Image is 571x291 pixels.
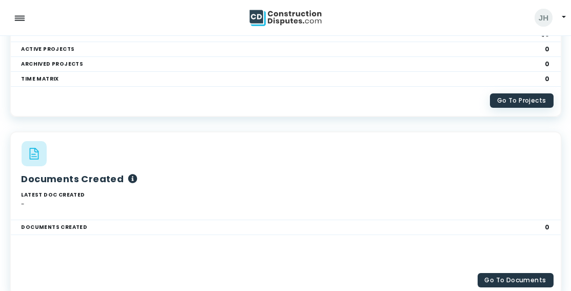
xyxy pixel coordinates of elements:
p: LATEST DOC CREATED [22,191,550,199]
a: Go To Documents [478,273,554,287]
img: CD-logo-dark.png [248,9,323,27]
span: TIME MATRIX [22,72,59,86]
img: icon-documents-created.svg [22,141,47,166]
span: 0 [545,220,549,235]
span: ARCHIVED PROJECTS [22,57,84,71]
span: 0 [545,42,549,56]
span: 0 [545,57,549,71]
a: Go To Projects [490,93,554,108]
iframe: Chat Widget [520,242,571,291]
p: Documents Created [22,172,550,186]
span: DOCUMENTS CREATED [22,220,88,235]
span: ACTIVE PROJECTS [22,42,75,56]
span: - [22,200,550,209]
span: 0 [545,72,549,86]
